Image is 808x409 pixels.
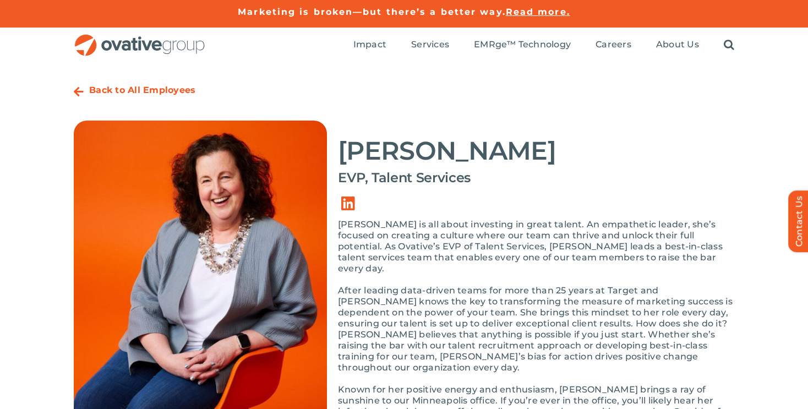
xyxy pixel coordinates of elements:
[332,188,363,219] a: Link to https://www.linkedin.com/in/bonnie-gross-8202481/
[74,33,206,43] a: OG_Full_horizontal_RGB
[596,39,631,51] a: Careers
[506,7,570,17] a: Read more.
[474,39,571,51] a: EMRge™ Technology
[338,170,734,186] h4: EVP, Talent Services
[353,39,386,50] span: Impact
[411,39,449,51] a: Services
[656,39,699,51] a: About Us
[74,86,84,97] a: Link to https://ovative.com/about-us/people/
[596,39,631,50] span: Careers
[474,39,571,50] span: EMRge™ Technology
[656,39,699,50] span: About Us
[89,85,195,95] a: Back to All Employees
[338,285,734,373] p: After leading data-driven teams for more than 25 years at Target and [PERSON_NAME] knows the key ...
[411,39,449,50] span: Services
[338,137,734,165] h2: [PERSON_NAME]
[353,28,734,63] nav: Menu
[353,39,386,51] a: Impact
[724,39,734,51] a: Search
[238,7,506,17] a: Marketing is broken—but there’s a better way.
[338,219,734,274] p: [PERSON_NAME] is all about investing in great talent. An empathetic leader, she’s focused on crea...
